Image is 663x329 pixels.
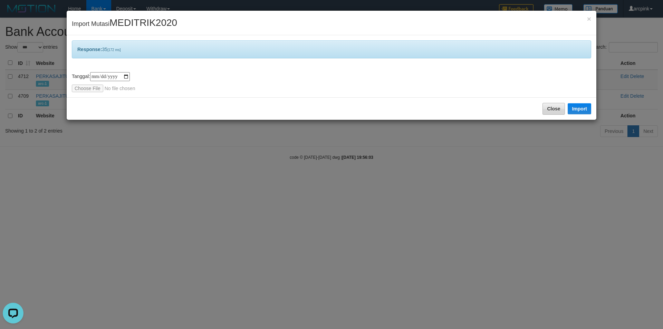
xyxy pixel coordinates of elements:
span: [172 ms] [107,48,121,52]
span: MEDITRIK2020 [109,17,177,28]
button: Close [542,103,565,115]
button: Open LiveChat chat widget [3,3,23,23]
b: Response: [77,47,102,52]
span: × [587,15,591,23]
div: 35 [72,40,591,58]
span: Import Mutasi [72,20,177,27]
button: Close [587,15,591,22]
button: Import [568,103,591,114]
div: Tanggal: [72,72,591,92]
